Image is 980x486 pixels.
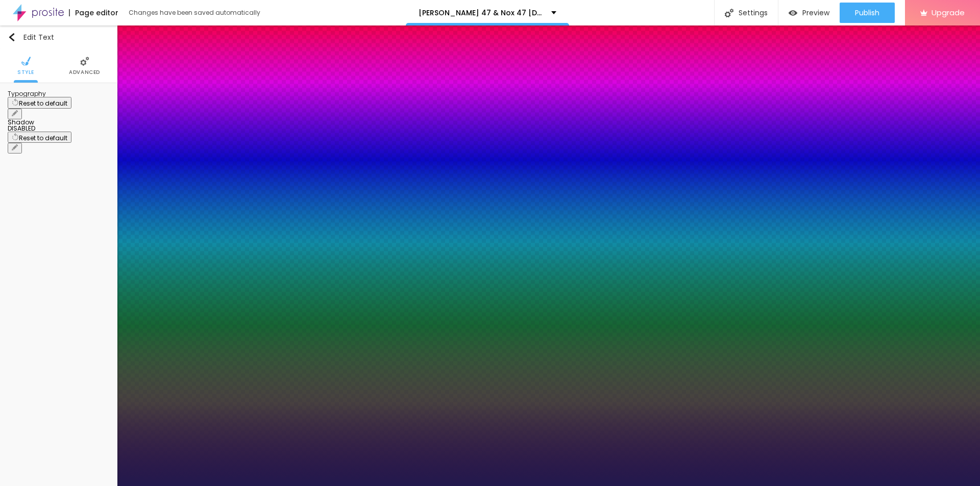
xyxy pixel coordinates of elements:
span: Style [17,70,34,75]
p: [PERSON_NAME] 47 & Nox 47 [DEMOGRAPHIC_DATA][MEDICAL_DATA] [419,9,544,16]
div: Changes have been saved automatically [129,10,260,16]
div: Typography [8,91,110,97]
button: Preview [778,3,840,23]
span: Upgrade [932,8,965,17]
span: Reset to default [19,99,67,108]
span: Reset to default [19,134,67,142]
div: Shadow [8,119,110,125]
span: Preview [802,9,829,17]
button: Reset to default [8,97,71,109]
img: Icone [725,9,733,17]
img: view-1.svg [789,9,797,17]
button: Reset to default [8,132,71,143]
img: Icone [80,57,89,66]
div: Edit Text [8,33,54,41]
div: Page editor [69,9,118,16]
button: Publish [840,3,895,23]
span: DISABLED [8,124,35,133]
span: Publish [855,9,879,17]
img: Icone [8,33,16,41]
img: Icone [21,57,31,66]
span: Advanced [69,70,100,75]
